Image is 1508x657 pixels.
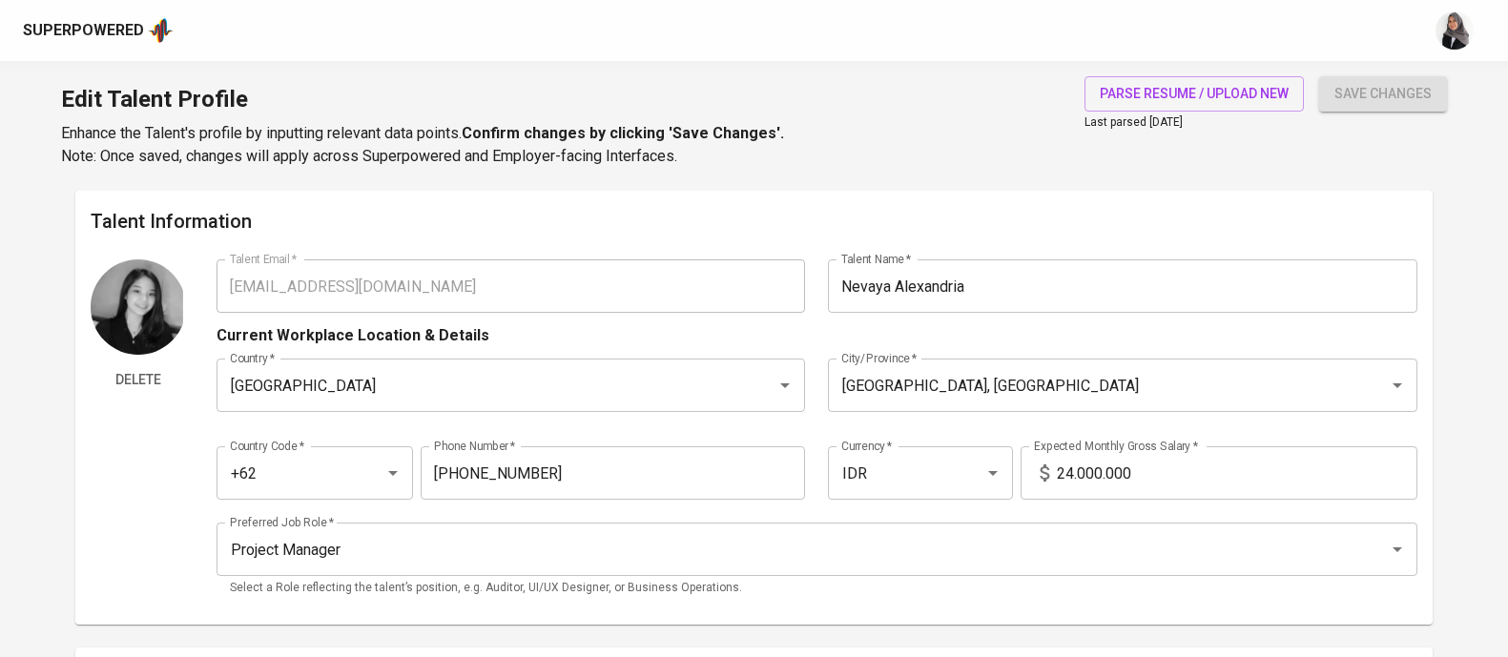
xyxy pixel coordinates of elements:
[23,16,174,45] a: Superpoweredapp logo
[230,579,1404,598] p: Select a Role reflecting the talent’s position, e.g. Auditor, UI/UX Designer, or Business Operati...
[1319,76,1447,112] button: save changes
[980,460,1006,486] button: Open
[1334,82,1432,106] span: save changes
[217,324,489,347] p: Current Workplace Location & Details
[91,362,186,398] button: Delete
[1085,76,1304,112] button: parse resume / upload new
[1436,11,1474,50] img: sinta.windasari@glints.com
[1384,536,1411,563] button: Open
[148,16,174,45] img: app logo
[772,372,798,399] button: Open
[462,124,784,142] b: Confirm changes by clicking 'Save Changes'.
[23,20,144,42] div: Superpowered
[91,206,1417,236] h6: Talent Information
[61,122,784,168] p: Enhance the Talent's profile by inputting relevant data points. Note: Once saved, changes will ap...
[91,259,186,355] img: Talent Profile Picture
[1384,372,1411,399] button: Open
[380,460,406,486] button: Open
[61,76,784,122] h1: Edit Talent Profile
[98,368,178,392] span: Delete
[1085,115,1183,129] span: Last parsed [DATE]
[1100,82,1289,106] span: parse resume / upload new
